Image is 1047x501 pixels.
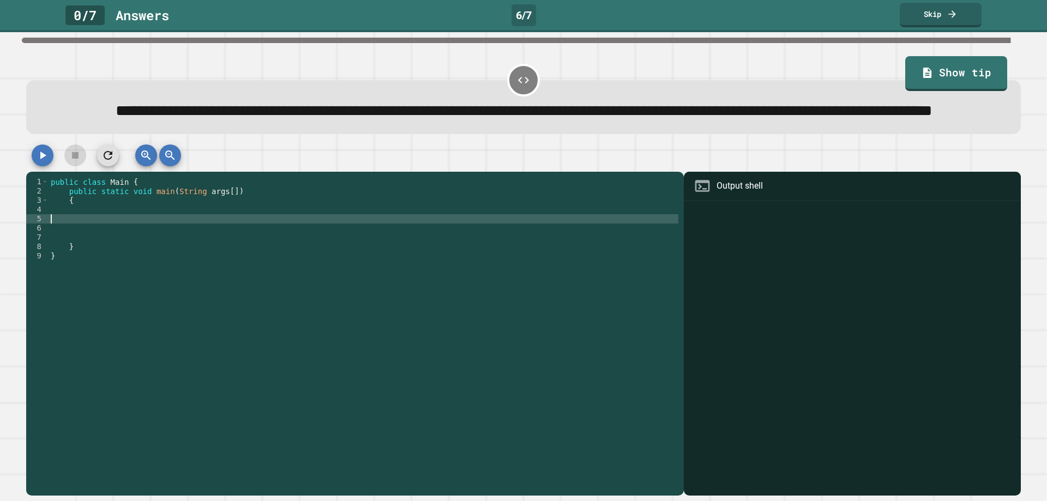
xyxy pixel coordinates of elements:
div: 9 [26,251,49,261]
a: Show tip [905,56,1007,91]
div: 6 [26,224,49,233]
div: 5 [26,214,49,224]
div: 0 / 7 [65,5,105,25]
div: 4 [26,205,49,214]
div: 8 [26,242,49,251]
div: Output shell [717,179,763,192]
div: 3 [26,196,49,205]
div: 6 / 7 [512,4,536,26]
span: Toggle code folding, rows 3 through 8 [42,196,48,205]
div: Answer s [116,5,169,25]
a: Skip [900,3,982,27]
div: 7 [26,233,49,242]
div: 1 [26,177,49,186]
span: Toggle code folding, rows 1 through 9 [42,177,48,186]
div: 2 [26,186,49,196]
